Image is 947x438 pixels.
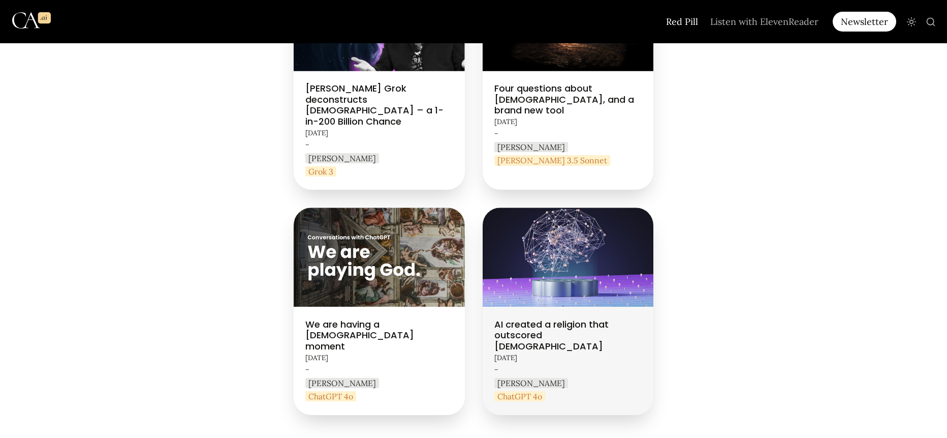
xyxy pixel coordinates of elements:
[12,3,51,38] img: Logo
[833,12,900,32] a: Newsletter
[483,208,654,415] a: AI created a religion that outscored [DEMOGRAPHIC_DATA]
[833,12,896,32] div: Newsletter
[294,208,465,415] a: We are having a [DEMOGRAPHIC_DATA] moment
